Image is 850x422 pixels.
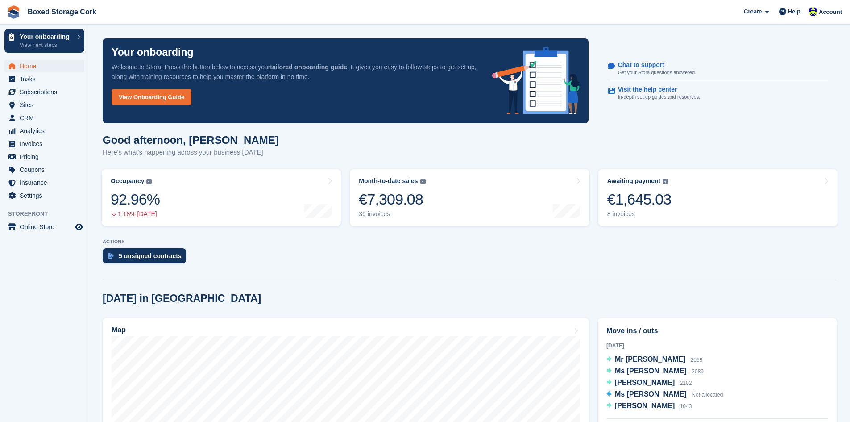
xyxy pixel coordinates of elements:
span: Account [819,8,842,17]
p: Visit the help center [618,86,693,93]
p: ACTIONS [103,239,837,245]
div: €7,309.08 [359,190,425,209]
span: [PERSON_NAME] [615,402,675,409]
h2: [DATE] in [GEOGRAPHIC_DATA] [103,292,261,305]
span: Online Store [20,221,73,233]
div: Awaiting payment [607,177,661,185]
a: menu [4,189,84,202]
a: [PERSON_NAME] 1043 [606,401,692,412]
span: Subscriptions [20,86,73,98]
div: 8 invoices [607,210,672,218]
span: Insurance [20,176,73,189]
span: Create [744,7,762,16]
img: onboarding-info-6c161a55d2c0e0a8cae90662b2fe09162a5109e8cc188191df67fb4f79e88e88.svg [492,47,580,114]
p: Get your Stora questions answered. [618,69,696,76]
a: Ms [PERSON_NAME] Not allocated [606,389,723,401]
a: Awaiting payment €1,645.03 8 invoices [598,169,838,226]
div: 5 unsigned contracts [119,252,182,259]
p: Your onboarding [112,47,194,58]
span: Pricing [20,150,73,163]
p: Here's what's happening across your business [DATE] [103,147,279,158]
div: Month-to-date sales [359,177,418,185]
img: icon-info-grey-7440780725fd019a000dd9b08b2336e03edf1995a4989e88bcd33f0948082b44.svg [146,179,152,184]
span: Ms [PERSON_NAME] [615,390,687,398]
span: Sites [20,99,73,111]
span: Help [788,7,800,16]
p: View next steps [20,41,73,49]
a: Chat to support Get your Stora questions answered. [608,57,828,81]
div: Occupancy [111,177,144,185]
span: Analytics [20,125,73,137]
span: 2069 [691,357,703,363]
img: Vincent [809,7,817,16]
a: menu [4,150,84,163]
span: CRM [20,112,73,124]
img: stora-icon-8386f47178a22dfd0bd8f6a31ec36ba5ce8667c1dd55bd0f319d3a0aa187defe.svg [7,5,21,19]
a: menu [4,73,84,85]
img: icon-info-grey-7440780725fd019a000dd9b08b2336e03edf1995a4989e88bcd33f0948082b44.svg [420,179,426,184]
span: 2102 [680,380,692,386]
a: menu [4,86,84,98]
span: Storefront [8,209,89,218]
span: Home [20,60,73,72]
div: 1.18% [DATE] [111,210,160,218]
div: [DATE] [606,342,828,350]
a: Mr [PERSON_NAME] 2069 [606,354,702,366]
a: menu [4,99,84,111]
div: 92.96% [111,190,160,209]
a: 5 unsigned contracts [103,248,191,268]
span: Not allocated [692,392,723,398]
span: [PERSON_NAME] [615,379,675,386]
a: Visit the help center In-depth set up guides and resources. [608,81,828,105]
span: Settings [20,189,73,202]
a: Occupancy 92.96% 1.18% [DATE] [102,169,341,226]
span: 1043 [680,403,692,409]
h2: Move ins / outs [606,326,828,336]
a: Boxed Storage Cork [24,4,100,19]
span: Tasks [20,73,73,85]
span: Invoices [20,138,73,150]
span: Coupons [20,163,73,176]
a: menu [4,112,84,124]
a: menu [4,60,84,72]
a: View Onboarding Guide [112,89,191,105]
a: Preview store [74,221,84,232]
span: Mr [PERSON_NAME] [615,355,685,363]
p: Welcome to Stora! Press the button below to access your . It gives you easy to follow steps to ge... [112,62,478,82]
a: Your onboarding View next steps [4,29,84,53]
p: Chat to support [618,61,689,69]
a: menu [4,176,84,189]
a: [PERSON_NAME] 2102 [606,377,692,389]
img: contract_signature_icon-13c848040528278c33f63329250d36e43548de30e8caae1d1a13099fd9432cc5.svg [108,253,114,259]
a: Ms [PERSON_NAME] 2089 [606,366,704,377]
p: Your onboarding [20,33,73,40]
div: €1,645.03 [607,190,672,209]
strong: tailored onboarding guide [270,63,347,71]
a: menu [4,221,84,233]
span: 2089 [692,368,704,375]
a: menu [4,138,84,150]
a: menu [4,125,84,137]
a: Month-to-date sales €7,309.08 39 invoices [350,169,589,226]
p: In-depth set up guides and resources. [618,93,701,101]
h1: Good afternoon, [PERSON_NAME] [103,134,279,146]
span: Ms [PERSON_NAME] [615,367,687,375]
h2: Map [112,326,126,334]
img: icon-info-grey-7440780725fd019a000dd9b08b2336e03edf1995a4989e88bcd33f0948082b44.svg [663,179,668,184]
div: 39 invoices [359,210,425,218]
a: menu [4,163,84,176]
